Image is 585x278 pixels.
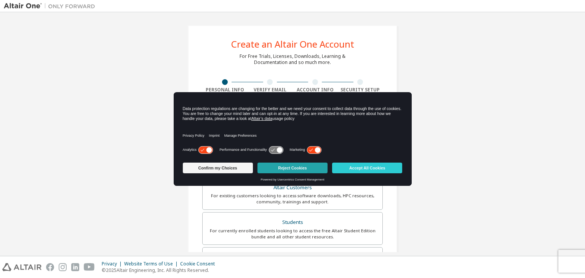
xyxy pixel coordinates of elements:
[207,217,378,228] div: Students
[124,261,180,267] div: Website Terms of Use
[207,182,378,193] div: Altair Customers
[292,87,338,93] div: Account Info
[248,87,293,93] div: Verify Email
[59,263,67,271] img: instagram.svg
[231,40,354,49] div: Create an Altair One Account
[180,261,219,267] div: Cookie Consent
[240,53,345,66] div: For Free Trials, Licenses, Downloads, Learning & Documentation and so much more.
[207,193,378,205] div: For existing customers looking to access software downloads, HPC resources, community, trainings ...
[102,261,124,267] div: Privacy
[102,267,219,273] p: © 2025 Altair Engineering, Inc. All Rights Reserved.
[46,263,54,271] img: facebook.svg
[84,263,95,271] img: youtube.svg
[338,87,383,93] div: Security Setup
[207,228,378,240] div: For currently enrolled students looking to access the free Altair Student Edition bundle and all ...
[202,87,248,93] div: Personal Info
[2,263,42,271] img: altair_logo.svg
[4,2,99,10] img: Altair One
[71,263,79,271] img: linkedin.svg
